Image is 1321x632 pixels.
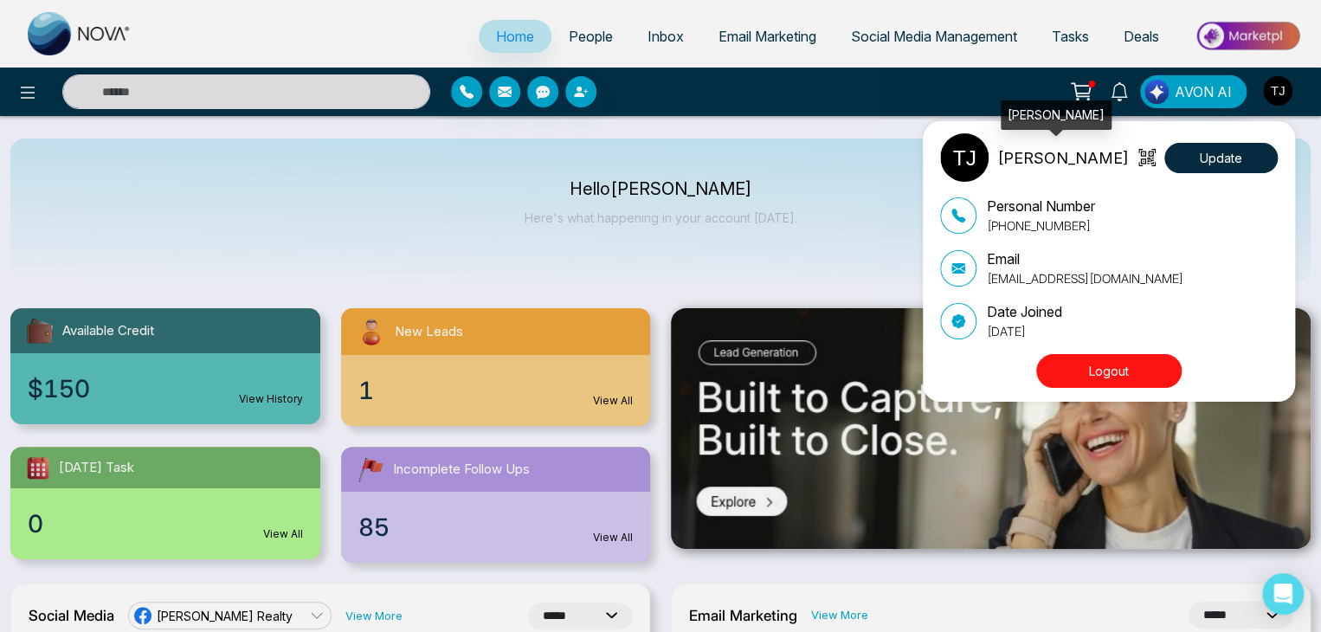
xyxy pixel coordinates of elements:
p: Date Joined [987,301,1062,322]
button: Update [1164,143,1278,173]
p: [PERSON_NAME] [997,146,1129,170]
p: Email [987,248,1183,269]
p: [PHONE_NUMBER] [987,216,1095,235]
p: [DATE] [987,322,1062,340]
div: Open Intercom Messenger [1262,573,1304,615]
p: [EMAIL_ADDRESS][DOMAIN_NAME] [987,269,1183,287]
p: Personal Number [987,196,1095,216]
button: Logout [1036,354,1182,388]
div: [PERSON_NAME] [1001,100,1112,130]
